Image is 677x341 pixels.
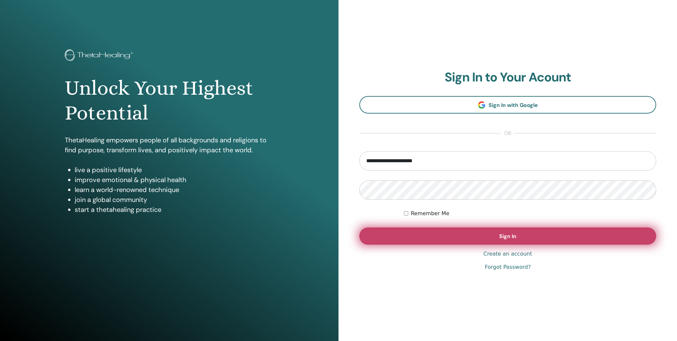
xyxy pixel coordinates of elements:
a: Create an account [483,250,532,258]
span: Sign In with Google [489,102,538,109]
a: Sign In with Google [359,96,656,114]
div: Keep me authenticated indefinitely or until I manually logout [404,210,656,218]
p: ThetaHealing empowers people of all backgrounds and religions to find purpose, transform lives, a... [65,135,274,155]
li: join a global community [75,195,274,205]
li: start a thetahealing practice [75,205,274,215]
span: Sign In [499,233,516,240]
li: learn a world-renowned technique [75,185,274,195]
h1: Unlock Your Highest Potential [65,76,274,125]
button: Sign In [359,227,656,245]
span: or [501,129,515,137]
label: Remember Me [411,210,450,218]
li: improve emotional & physical health [75,175,274,185]
li: live a positive lifestyle [75,165,274,175]
h2: Sign In to Your Acount [359,70,656,85]
a: Forgot Password? [485,263,531,271]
